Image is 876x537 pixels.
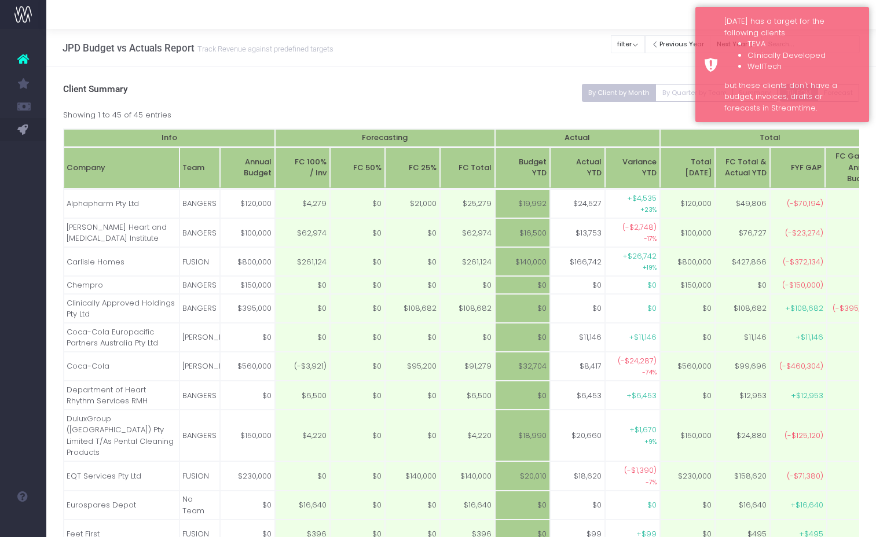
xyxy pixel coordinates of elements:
td: $11,146 [715,323,770,352]
td: $16,640 [715,491,770,520]
td: $99,696 [715,352,770,381]
td: $16,640 [440,491,495,520]
td: $800,000 [660,247,715,276]
td: $120,000 [660,189,715,218]
td: $140,000 [440,461,495,490]
span: +$26,742 [622,251,657,262]
th: Company: activate to sort column ascending [64,148,179,189]
td: No Team [179,491,220,520]
td: $4,279 [275,189,330,218]
li: WellTech [747,61,860,72]
td: $20,010 [495,461,550,490]
th: Annual Budget: activate to sort column ascending [220,148,275,189]
span: (-$1,390) [624,465,657,476]
div: Showing 1 to 45 of 45 entries [63,106,860,121]
span: +$12,953 [791,390,823,402]
td: $0 [275,276,330,294]
th: FC 50%: activate to sort column ascending [330,148,385,189]
td: [PERSON_NAME] [179,323,220,352]
th: Team: activate to sort column ascending [179,148,220,189]
td: $0 [275,323,330,352]
th: Forecasting [275,129,495,148]
td: $108,682 [385,294,440,323]
td: $0 [550,276,605,294]
img: images/default_profile_image.png [14,514,32,531]
td: $18,990 [495,410,550,461]
td: $230,000 [660,461,715,490]
td: Department of Heart Rhythm Services RMH [64,381,179,410]
td: $0 [550,294,605,323]
td: $0 [495,323,550,352]
li: TEVA [747,38,860,50]
td: $6,453 [550,381,605,410]
td: $21,000 [385,189,440,218]
th: VarianceYTD: activate to sort column ascending [605,148,660,189]
span: $0 [647,499,657,511]
td: FUSION [179,461,220,490]
td: $8,417 [550,352,605,381]
th: FYF GAP: activate to sort column ascending [770,148,825,189]
small: Track Revenue against predefined targets [195,42,333,54]
td: $0 [330,491,385,520]
td: DuluxGroup ([GEOGRAPHIC_DATA]) Pty Limited T/As Pental Cleaning Products [64,410,179,461]
li: Clinically Developed [747,50,860,61]
td: $150,000 [220,410,275,461]
td: $16,500 [495,218,550,247]
td: FUSION [179,247,220,276]
td: $0 [330,352,385,381]
td: $0 [385,323,440,352]
td: $0 [660,294,715,323]
td: Coca-Cola [64,352,179,381]
td: $560,000 [660,352,715,381]
td: [PERSON_NAME] Heart and [MEDICAL_DATA] Institute [64,218,179,247]
th: FC 100%/ Inv: activate to sort column ascending [275,148,330,189]
td: $0 [330,218,385,247]
span: (-$460,304) [779,361,823,372]
td: $261,124 [275,247,330,276]
td: $800,000 [220,247,275,276]
td: $0 [660,381,715,410]
button: By Quarter by Team [655,84,733,102]
span: (-$70,194) [787,198,823,209]
td: $230,000 [220,461,275,490]
td: $0 [220,491,275,520]
td: $0 [385,410,440,461]
td: $0 [385,491,440,520]
td: $0 [385,218,440,247]
td: $0 [330,276,385,294]
span: (-$71,380) [787,470,823,482]
td: $100,000 [660,218,715,247]
td: $62,974 [275,218,330,247]
td: $16,640 [275,491,330,520]
button: filter [611,35,645,53]
td: $0 [495,294,550,323]
span: +$108,682 [785,303,823,314]
td: $0 [330,381,385,410]
td: $13,753 [550,218,605,247]
td: Coca-Cola Europacific Partners Australia Pty Ltd [64,323,179,352]
h3: JPD Budget vs Actuals Report [63,42,333,54]
td: $0 [715,276,770,294]
small: +23% [640,204,657,214]
td: $0 [330,323,385,352]
td: BANGERS [179,294,220,323]
td: $120,000 [220,189,275,218]
td: $0 [275,461,330,490]
td: $18,620 [550,461,605,490]
td: $0 [330,461,385,490]
td: $427,866 [715,247,770,276]
td: Eurospares Depot [64,491,179,520]
span: +$16,640 [790,499,823,511]
span: +$1,670 [629,424,657,436]
td: BANGERS [179,276,220,294]
span: Client Summary [63,84,128,95]
button: By Client by Month [582,84,657,102]
span: +$6,453 [626,390,657,402]
td: $4,220 [275,410,330,461]
td: $0 [385,381,440,410]
td: $62,974 [440,218,495,247]
td: $0 [495,276,550,294]
td: $0 [660,323,715,352]
td: $158,620 [715,461,770,490]
td: $6,500 [275,381,330,410]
